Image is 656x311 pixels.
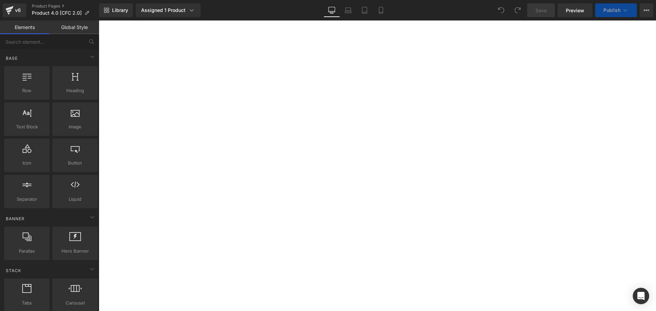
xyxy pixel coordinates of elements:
span: Text Block [6,123,47,130]
span: Parallax [6,248,47,255]
button: Publish [595,3,637,17]
button: Undo [494,3,508,17]
span: Banner [5,215,25,222]
span: Image [54,123,96,130]
span: Save [535,7,547,14]
a: v6 [3,3,26,17]
span: Row [6,87,47,94]
a: Tablet [356,3,373,17]
span: Hero Banner [54,248,96,255]
a: Product Pages [32,3,99,9]
button: More [640,3,653,17]
a: Mobile [373,3,389,17]
span: Separator [6,196,47,203]
div: v6 [14,6,22,15]
span: Tabs [6,299,47,307]
span: Heading [54,87,96,94]
span: Library [112,7,128,13]
span: Product 4.0 [CFC 2.0] [32,10,82,16]
div: Open Intercom Messenger [633,288,649,304]
a: New Library [99,3,133,17]
button: Redo [511,3,524,17]
a: Global Style [50,20,99,34]
span: Button [54,159,96,167]
span: Icon [6,159,47,167]
a: Desktop [324,3,340,17]
div: Assigned 1 Product [141,7,195,14]
span: Publish [603,8,620,13]
span: Carousel [54,299,96,307]
span: Stack [5,267,22,274]
span: Preview [566,7,584,14]
span: Base [5,55,18,61]
a: Preview [558,3,592,17]
a: Laptop [340,3,356,17]
span: Liquid [54,196,96,203]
